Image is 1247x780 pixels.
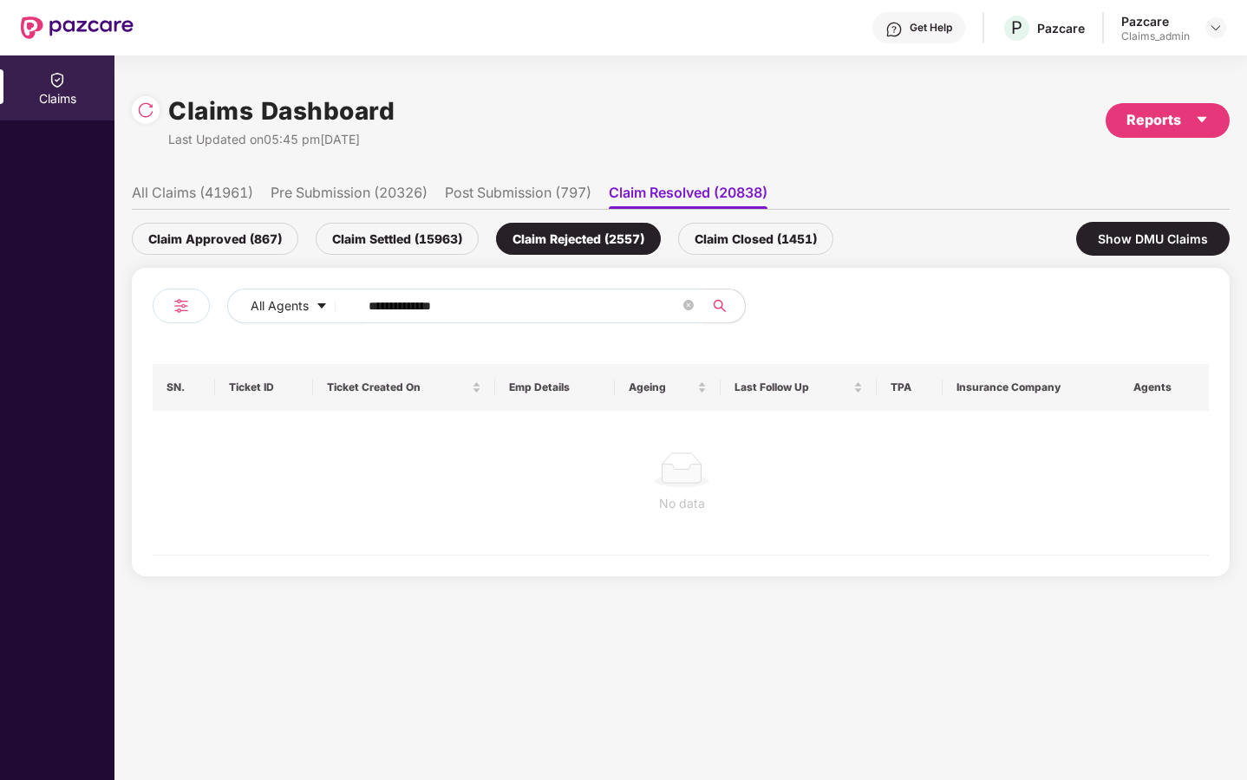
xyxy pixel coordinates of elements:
[1011,17,1022,38] span: P
[21,16,134,39] img: New Pazcare Logo
[678,223,833,255] div: Claim Closed (1451)
[132,184,253,209] li: All Claims (41961)
[215,364,314,411] th: Ticket ID
[168,92,395,130] h1: Claims Dashboard
[313,364,495,411] th: Ticket Created On
[445,184,591,209] li: Post Submission (797)
[629,380,694,394] span: Ageing
[615,364,721,411] th: Ageing
[1121,13,1190,29] div: Pazcare
[137,101,154,119] img: svg+xml;base64,PHN2ZyBpZD0iUmVsb2FkLTMyeDMyIiB4bWxucz0iaHR0cDovL3d3dy53My5vcmcvMjAwMC9zdmciIHdpZH...
[1120,364,1209,411] th: Agents
[1121,29,1190,43] div: Claims_admin
[271,184,428,209] li: Pre Submission (20326)
[1195,113,1209,127] span: caret-down
[327,380,468,394] span: Ticket Created On
[1076,222,1230,256] div: Show DMU Claims
[943,364,1121,411] th: Insurance Company
[153,364,215,411] th: SN.
[885,21,903,38] img: svg+xml;base64,PHN2ZyBpZD0iSGVscC0zMngzMiIgeG1sbnM9Imh0dHA6Ly93d3cudzMub3JnLzIwMDAvc3ZnIiB3aWR0aD...
[1037,20,1085,36] div: Pazcare
[168,130,395,149] div: Last Updated on 05:45 pm[DATE]
[877,364,943,411] th: TPA
[496,223,661,255] div: Claim Rejected (2557)
[227,289,365,323] button: All Agentscaret-down
[910,21,952,35] div: Get Help
[609,184,767,209] li: Claim Resolved (20838)
[316,223,479,255] div: Claim Settled (15963)
[1126,109,1209,131] div: Reports
[251,296,309,315] span: All Agents
[495,364,615,411] th: Emp Details
[1209,21,1223,35] img: svg+xml;base64,PHN2ZyBpZD0iRHJvcGRvd24tMzJ4MzIiIHhtbG5zPSJodHRwOi8vd3d3LnczLm9yZy8yMDAwL3N2ZyIgd2...
[721,364,877,411] th: Last Follow Up
[49,71,66,88] img: svg+xml;base64,PHN2ZyBpZD0iQ2xhaW0iIHhtbG5zPSJodHRwOi8vd3d3LnczLm9yZy8yMDAwL3N2ZyIgd2lkdGg9IjIwIi...
[132,223,298,255] div: Claim Approved (867)
[166,494,1197,513] div: No data
[316,300,328,314] span: caret-down
[171,296,192,316] img: svg+xml;base64,PHN2ZyB4bWxucz0iaHR0cDovL3d3dy53My5vcmcvMjAwMC9zdmciIHdpZHRoPSIyNCIgaGVpZ2h0PSIyNC...
[734,380,850,394] span: Last Follow Up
